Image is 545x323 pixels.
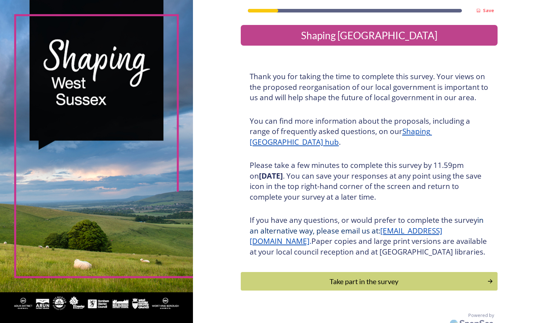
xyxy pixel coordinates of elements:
[259,171,283,181] strong: [DATE]
[250,71,489,103] h3: Thank you for taking the time to complete this survey. Your views on the proposed reorganisation ...
[250,126,432,147] a: Shaping [GEOGRAPHIC_DATA] hub
[250,226,442,246] a: [EMAIL_ADDRESS][DOMAIN_NAME]
[310,236,311,246] span: .
[250,215,489,257] h3: If you have any questions, or would prefer to complete the survey Paper copies and large print ve...
[250,215,485,236] span: in an alternative way, please email us at:
[250,160,489,202] h3: Please take a few minutes to complete this survey by 11.59pm on . You can save your responses at ...
[245,276,483,287] div: Take part in the survey
[250,116,489,148] h3: You can find more information about the proposals, including a range of frequently asked question...
[483,7,494,14] strong: Save
[244,28,495,43] div: Shaping [GEOGRAPHIC_DATA]
[468,312,494,319] span: Powered by
[241,272,498,291] button: Continue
